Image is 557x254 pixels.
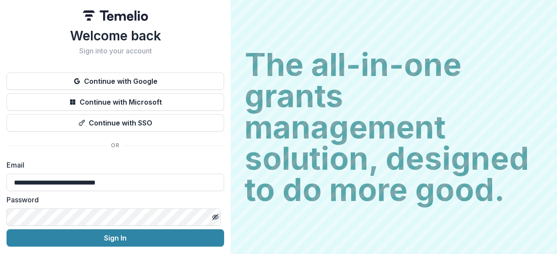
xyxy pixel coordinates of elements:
label: Password [7,195,219,205]
h1: Welcome back [7,28,224,43]
button: Continue with Microsoft [7,93,224,111]
label: Email [7,160,219,170]
img: Temelio [83,10,148,21]
button: Continue with SSO [7,114,224,132]
button: Continue with Google [7,73,224,90]
button: Toggle password visibility [208,210,222,224]
button: Sign In [7,229,224,247]
h2: Sign into your account [7,47,224,55]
